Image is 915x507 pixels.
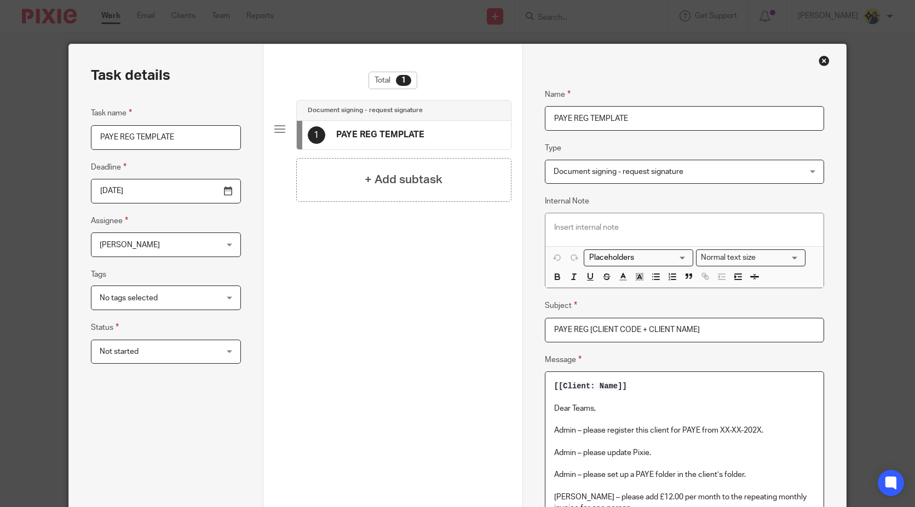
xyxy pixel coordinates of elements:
label: Assignee [91,214,128,227]
div: 1 [396,75,411,86]
label: Task name [91,107,132,119]
input: Insert subject [545,318,824,342]
span: Document signing - request signature [554,168,683,176]
label: Message [545,353,582,366]
div: Search for option [696,249,805,266]
label: Name [545,88,571,101]
span: [[Client: Name]] [554,382,627,391]
span: [PERSON_NAME] [100,241,160,249]
p: Admin – please update Pixie. [554,447,815,458]
div: Placeholders [584,249,693,266]
span: Not started [100,348,139,356]
p: Dear Teams, [554,403,815,414]
div: 1 [308,126,325,144]
div: Text styles [696,249,805,266]
input: Task name [91,125,241,150]
label: Internal Note [545,196,589,207]
h2: Task details [91,66,170,85]
span: No tags selected [100,294,158,302]
h4: Document signing - request signature [308,106,423,115]
h4: PAYE REG TEMPLATE [336,129,424,141]
label: Type [545,143,561,154]
h4: + Add subtask [365,171,442,188]
label: Tags [91,269,106,280]
label: Status [91,321,119,334]
p: Admin – please set up a PAYE folder in the client’s folder. [554,469,815,480]
div: Search for option [584,249,693,266]
label: Deadline [91,161,126,173]
span: Normal text size [699,252,758,264]
input: Search for option [759,252,799,264]
div: Close this dialog window [819,55,830,66]
input: Search for option [585,252,687,264]
input: Pick a date [91,179,241,203]
div: Total [369,72,417,89]
p: Admin – please register this client for PAYE from XX-XX-202X. [554,425,815,436]
label: Subject [545,299,577,312]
